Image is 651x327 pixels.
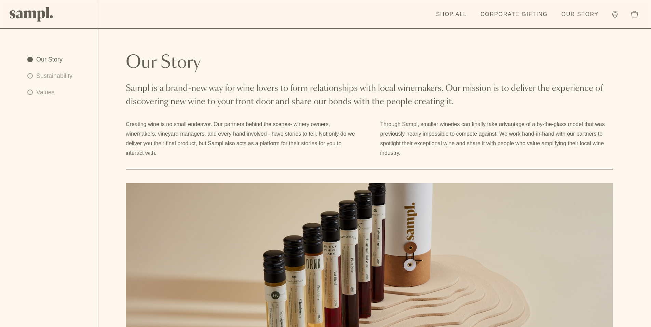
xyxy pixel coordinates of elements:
h2: Our Story [126,55,613,71]
p: Creating wine is no small endeavor. Our partners behind the scenes- winery owners, winemakers, vi... [126,120,358,158]
a: Our Story [27,55,72,64]
p: Through Sampl, smaller wineries can finally take advantage of a by-the-glass model that was previ... [380,120,613,158]
a: Our Story [558,7,602,22]
a: Sustainability [27,71,72,81]
a: Values [27,87,72,97]
a: Shop All [433,7,470,22]
a: Corporate Gifting [477,7,551,22]
p: Sampl is a brand-new way for wine lovers to form relationships with local winemakers. Our mission... [126,82,613,109]
img: Sampl logo [10,7,53,22]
